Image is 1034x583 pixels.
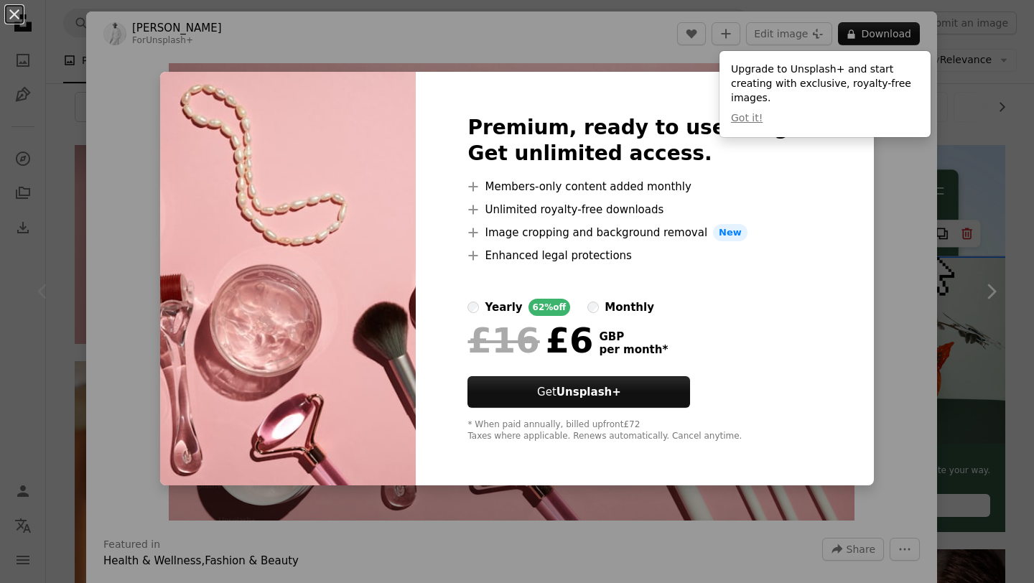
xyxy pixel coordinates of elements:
[719,51,931,137] div: Upgrade to Unsplash+ and start creating with exclusive, royalty-free images.
[713,224,747,241] span: New
[556,386,621,398] strong: Unsplash+
[467,178,821,195] li: Members-only content added monthly
[467,224,821,241] li: Image cropping and background removal
[587,302,599,313] input: monthly
[605,299,654,316] div: monthly
[467,322,593,359] div: £6
[485,299,522,316] div: yearly
[467,201,821,218] li: Unlimited royalty-free downloads
[467,247,821,264] li: Enhanced legal protections
[467,302,479,313] input: yearly62%off
[160,72,416,485] img: premium_photo-1684407616442-8d5a1b7c978e
[467,322,539,359] span: £16
[731,111,763,126] button: Got it!
[467,376,690,408] button: GetUnsplash+
[599,343,668,356] span: per month *
[528,299,571,316] div: 62% off
[467,419,821,442] div: * When paid annually, billed upfront £72 Taxes where applicable. Renews automatically. Cancel any...
[599,330,668,343] span: GBP
[467,115,821,167] h2: Premium, ready to use images. Get unlimited access.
